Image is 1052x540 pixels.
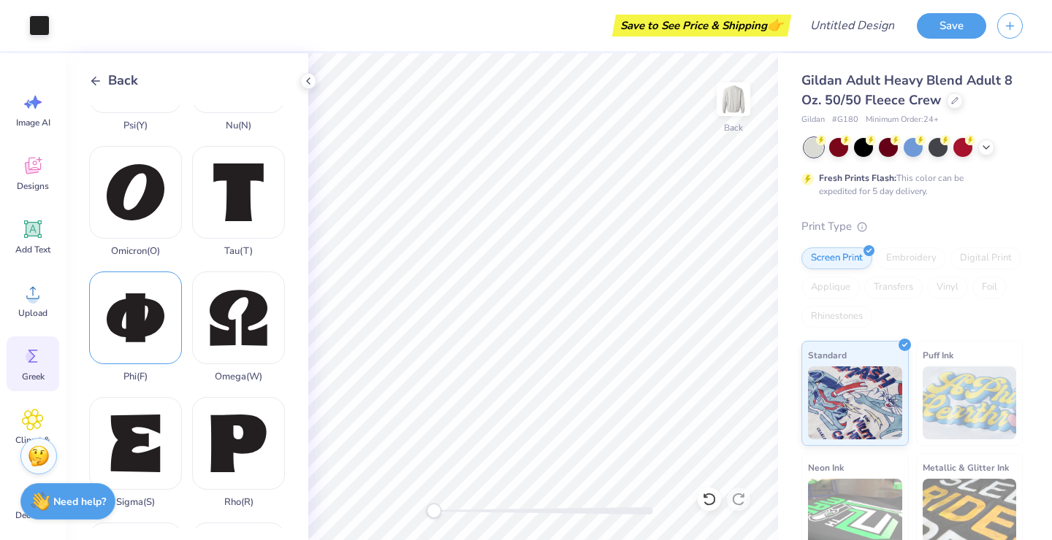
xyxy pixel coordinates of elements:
div: Embroidery [877,247,946,269]
div: Screen Print [801,247,872,269]
div: Accessibility label [427,504,441,518]
span: Standard [808,347,847,363]
div: Vinyl [927,277,968,298]
span: # G180 [832,114,858,126]
span: 👉 [767,16,783,34]
div: Rho ( R ) [224,497,254,508]
img: Standard [808,366,902,439]
div: Rhinestones [801,306,872,328]
div: Tau ( T ) [224,246,253,257]
div: Back [724,121,743,134]
span: Puff Ink [923,347,953,363]
span: Upload [18,307,47,319]
div: Sigma ( S ) [116,497,155,508]
div: Omega ( W ) [215,371,262,382]
span: Back [108,71,138,90]
div: Digital Print [950,247,1021,269]
div: Nu ( N ) [226,120,251,131]
div: Print Type [801,218,1023,235]
span: Gildan [801,114,825,126]
span: Greek [22,371,45,382]
strong: Need help? [53,495,106,509]
div: Phi ( F ) [123,371,148,382]
div: Transfers [864,277,923,298]
span: Neon Ink [808,460,844,475]
input: Untitled Design [798,11,906,40]
div: Applique [801,277,860,298]
img: Puff Ink [923,366,1017,439]
div: This color can be expedited for 5 day delivery. [819,171,999,198]
button: Save [917,13,986,39]
img: Back [719,85,748,114]
div: Omicron ( O ) [111,246,160,257]
span: Designs [17,180,49,192]
span: Decorate [15,509,50,521]
span: Image AI [16,117,50,128]
div: Save to See Price & Shipping [616,15,788,36]
span: Add Text [15,244,50,255]
span: Minimum Order: 24 + [866,114,939,126]
div: Psi ( Y ) [123,120,148,131]
span: Gildan Adult Heavy Blend Adult 8 Oz. 50/50 Fleece Crew [801,72,1013,109]
span: Clipart & logos [9,434,57,458]
span: Metallic & Glitter Ink [923,460,1009,475]
strong: Fresh Prints Flash: [819,172,896,184]
div: Foil [972,277,1007,298]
